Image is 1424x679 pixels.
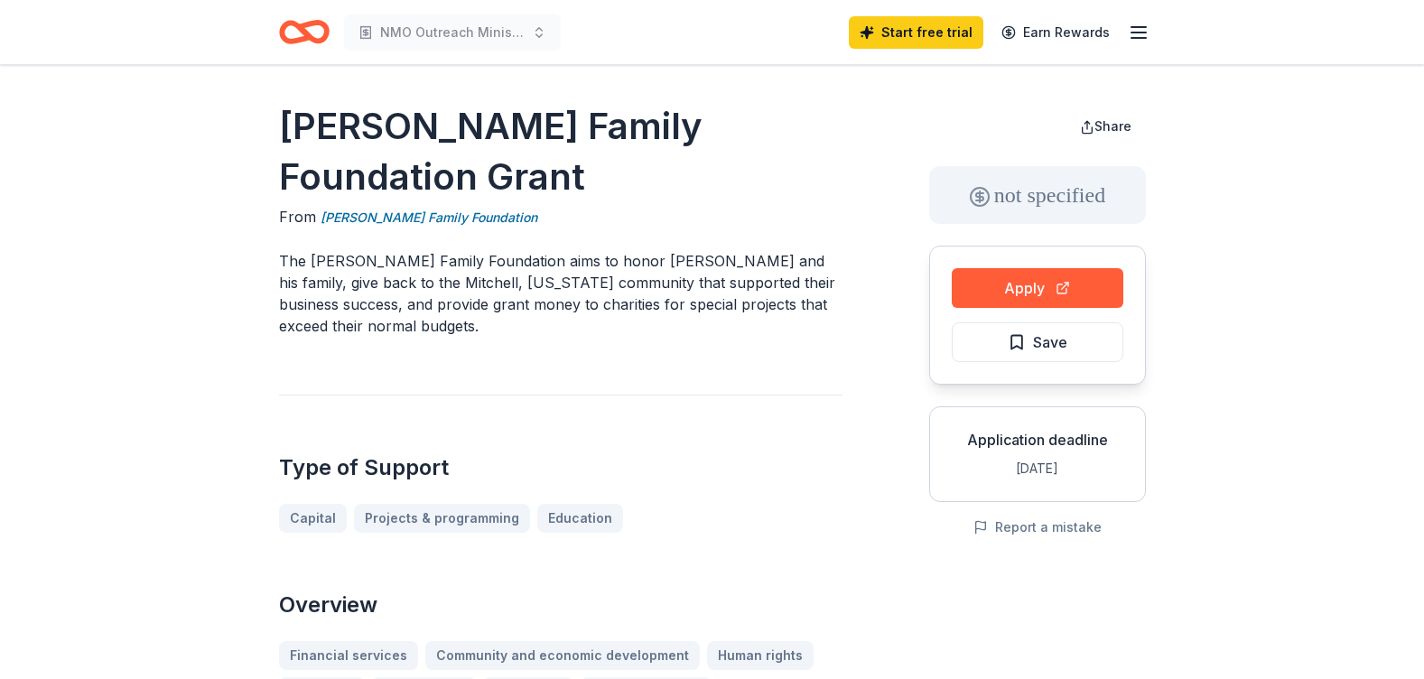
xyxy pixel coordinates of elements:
[279,101,842,202] h1: [PERSON_NAME] Family Foundation Grant
[354,504,530,533] a: Projects & programming
[945,458,1131,479] div: [DATE]
[929,166,1146,224] div: not specified
[321,207,537,228] a: [PERSON_NAME] Family Foundation
[1094,118,1131,134] span: Share
[973,516,1102,538] button: Report a mistake
[279,453,842,482] h2: Type of Support
[1033,330,1067,354] span: Save
[945,429,1131,451] div: Application deadline
[279,206,842,228] div: From
[952,268,1123,308] button: Apply
[849,16,983,49] a: Start free trial
[279,504,347,533] a: Capital
[344,14,561,51] button: NMO Outreach Ministry Community Giveaway
[1066,108,1146,144] button: Share
[279,591,842,619] h2: Overview
[952,322,1123,362] button: Save
[991,16,1121,49] a: Earn Rewards
[279,11,330,53] a: Home
[279,250,842,337] p: The [PERSON_NAME] Family Foundation aims to honor [PERSON_NAME] and his family, give back to the ...
[537,504,623,533] a: Education
[380,22,525,43] span: NMO Outreach Ministry Community Giveaway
